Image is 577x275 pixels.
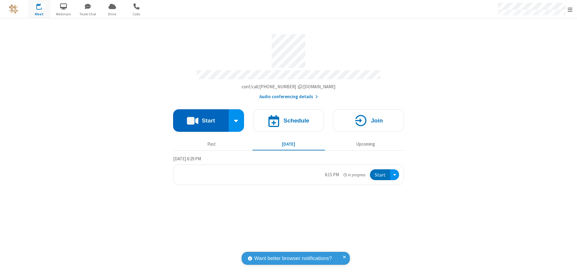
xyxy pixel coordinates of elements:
[283,118,309,123] h4: Schedule
[229,109,244,132] div: Start conference options
[125,11,148,17] span: Calls
[173,30,404,100] section: Account details
[202,118,215,123] h4: Start
[176,138,248,150] button: Past
[325,171,339,178] div: 6:15 PM
[242,83,336,90] button: Copy my meeting room linkCopy my meeting room link
[329,138,402,150] button: Upcoming
[259,93,318,100] button: Audio conferencing details
[173,109,229,132] button: Start
[343,172,365,178] em: in progress
[9,5,18,14] img: QA Selenium DO NOT DELETE OR CHANGE
[41,3,44,8] div: 1
[333,109,404,132] button: Join
[252,138,325,150] button: [DATE]
[253,109,324,132] button: Schedule
[52,11,75,17] span: Webinars
[371,118,383,123] h4: Join
[77,11,99,17] span: Team Chat
[101,11,124,17] span: Drive
[173,155,404,185] section: Today's Meetings
[254,255,332,262] span: Want better browser notifications?
[28,11,50,17] span: Meet
[242,84,336,89] span: Copy my meeting room link
[390,169,399,180] div: Open menu
[173,156,201,162] span: [DATE] 6:29 PM
[370,169,390,180] button: Start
